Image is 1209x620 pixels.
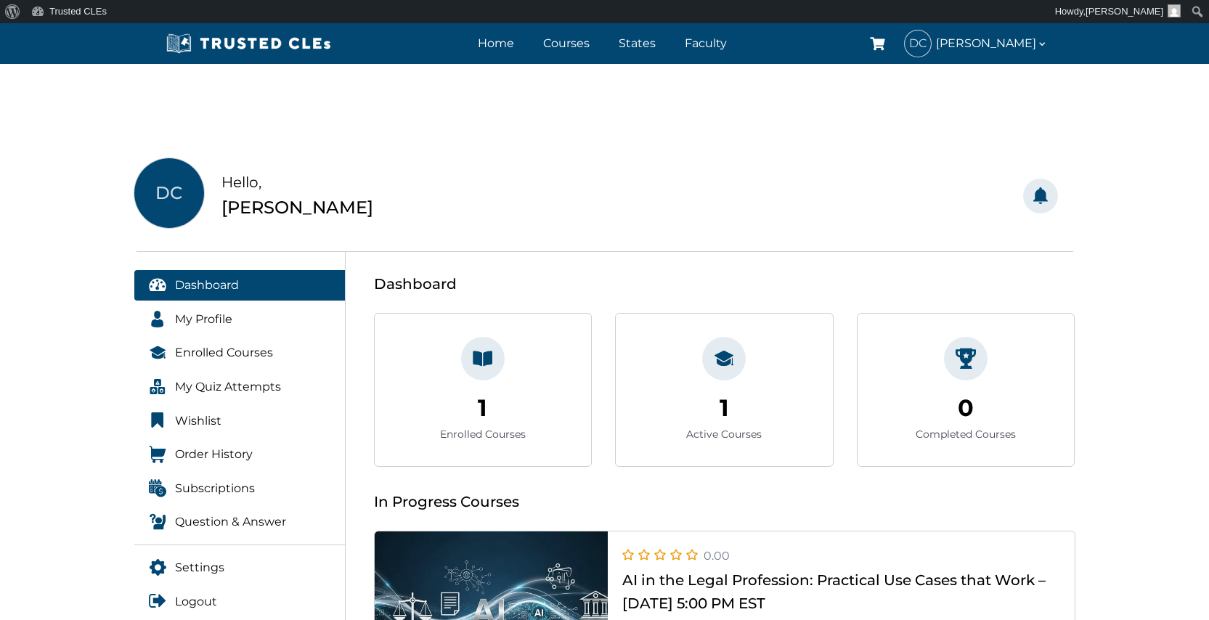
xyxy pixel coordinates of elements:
span: Subscriptions [175,479,255,498]
a: Home [474,33,518,54]
a: Faculty [681,33,730,54]
a: Settings [134,552,346,583]
div: Enrolled Courses [440,426,526,442]
span: Logout [175,592,217,611]
div: 1 [720,389,729,426]
div: In Progress Courses [374,490,1075,513]
span: DC [905,30,931,57]
a: Enrolled Courses [134,338,346,368]
img: Trusted CLEs [162,33,335,54]
a: Logout [134,587,346,617]
span: My Profile [175,310,232,329]
a: Subscriptions [134,473,346,504]
div: Hello, [221,171,373,194]
div: Active Courses [686,426,762,442]
div: [PERSON_NAME] [221,194,373,221]
a: My Quiz Attempts [134,372,346,402]
a: Order History [134,439,346,470]
a: Question & Answer [134,507,346,537]
span: Dashboard [175,276,239,295]
span: Wishlist [175,412,221,431]
span: My Quiz Attempts [175,378,281,396]
span: Order History [175,445,253,464]
span: [PERSON_NAME] [936,33,1048,53]
a: Wishlist [134,406,346,436]
a: Dashboard [134,270,346,301]
span: Enrolled Courses [175,343,273,362]
div: Dashboard [374,272,1075,295]
span: Settings [175,558,224,577]
div: 1 [478,389,487,426]
span: [PERSON_NAME] [1086,6,1163,17]
span: DC [134,158,204,228]
span: Question & Answer [175,513,286,531]
div: Completed Courses [916,426,1016,442]
div: 0 [958,389,974,426]
a: States [615,33,659,54]
a: Courses [540,33,593,54]
a: My Profile [134,304,346,335]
